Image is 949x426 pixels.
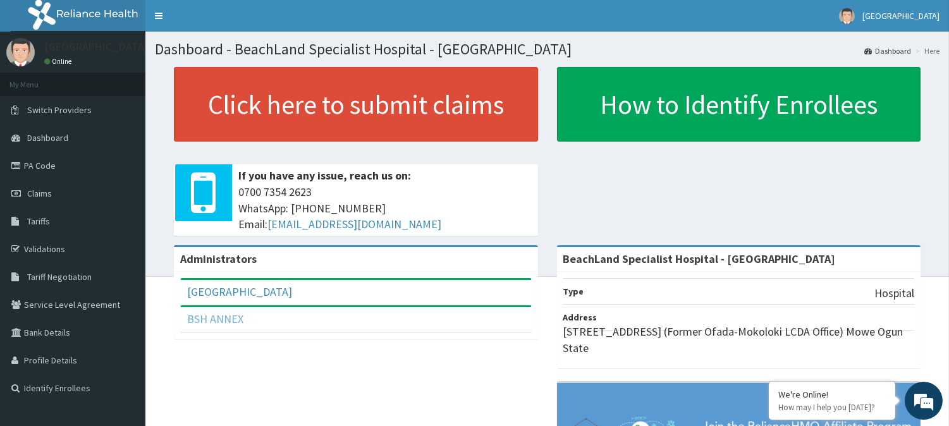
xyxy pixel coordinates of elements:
p: Hospital [874,285,914,301]
strong: BeachLand Specialist Hospital - [GEOGRAPHIC_DATA] [563,252,836,266]
img: User Image [6,38,35,66]
a: Dashboard [864,46,911,56]
h1: Dashboard - BeachLand Specialist Hospital - [GEOGRAPHIC_DATA] [155,41,940,58]
span: Dashboard [27,132,68,143]
p: [STREET_ADDRESS] (Former Ofada-Mokoloki LCDA Office) Mowe Ogun State [563,324,915,356]
div: We're Online! [778,389,886,400]
span: Tariff Negotiation [27,271,92,283]
a: Click here to submit claims [174,67,538,142]
span: Tariffs [27,216,50,227]
a: BSH ANNEX [187,312,243,326]
span: 0700 7354 2623 WhatsApp: [PHONE_NUMBER] Email: [238,184,532,233]
a: [GEOGRAPHIC_DATA] [187,284,292,299]
a: How to Identify Enrollees [557,67,921,142]
b: Address [563,312,597,323]
li: Here [912,46,940,56]
p: How may I help you today? [778,402,886,413]
span: Switch Providers [27,104,92,116]
a: Online [44,57,75,66]
b: Administrators [180,252,257,266]
img: User Image [839,8,855,24]
a: [EMAIL_ADDRESS][DOMAIN_NAME] [267,217,441,231]
b: Type [563,286,584,297]
p: [GEOGRAPHIC_DATA] [44,41,149,52]
b: If you have any issue, reach us on: [238,168,411,183]
span: Claims [27,188,52,199]
span: [GEOGRAPHIC_DATA] [862,10,940,21]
